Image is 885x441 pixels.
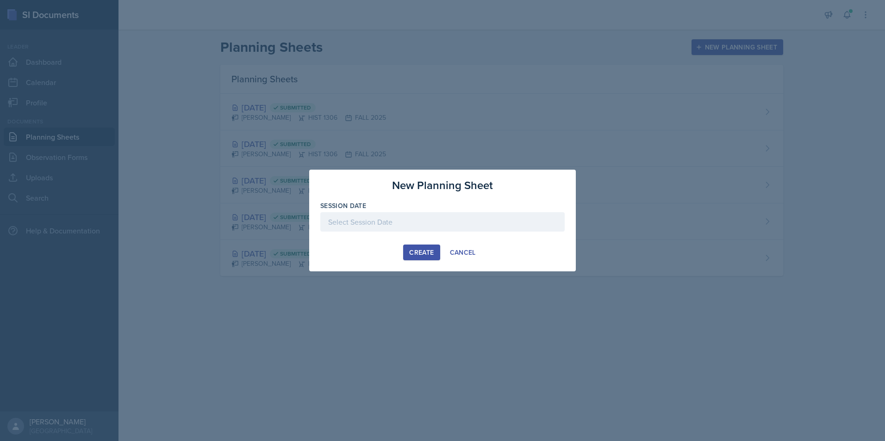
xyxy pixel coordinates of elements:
h3: New Planning Sheet [392,177,493,194]
div: Cancel [450,249,476,256]
button: Create [403,245,440,260]
label: Session Date [320,201,366,210]
div: Create [409,249,434,256]
button: Cancel [444,245,482,260]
